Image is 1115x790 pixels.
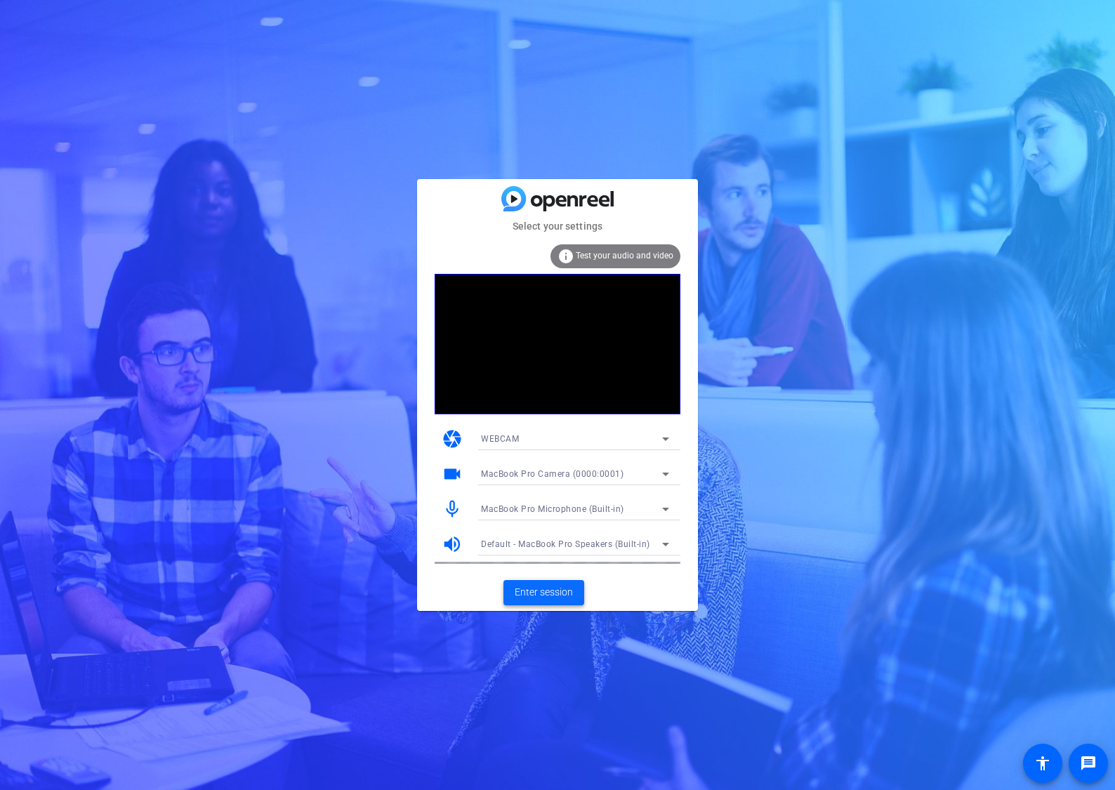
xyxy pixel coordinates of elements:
mat-card-subtitle: Select your settings [417,218,698,234]
mat-icon: camera [442,428,463,449]
mat-icon: mic_none [442,499,463,520]
span: Enter session [515,585,573,600]
mat-icon: volume_up [442,534,463,555]
span: Test your audio and video [576,251,673,261]
button: Enter session [503,580,584,605]
mat-icon: message [1080,755,1097,772]
mat-icon: videocam [442,463,463,485]
span: MacBook Pro Camera (0000:0001) [481,469,624,479]
span: MacBook Pro Microphone (Built-in) [481,504,624,514]
mat-icon: accessibility [1034,755,1051,772]
span: Default - MacBook Pro Speakers (Built-in) [481,539,650,549]
span: WEBCAM [481,434,519,444]
mat-icon: info [557,248,574,265]
img: blue-gradient.svg [501,186,614,211]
